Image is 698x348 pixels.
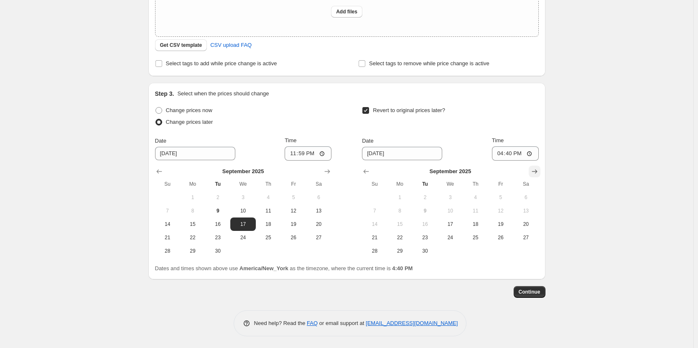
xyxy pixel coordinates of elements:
span: 20 [309,221,328,228]
span: Need help? Read the [254,320,307,326]
span: 7 [158,207,177,214]
span: 24 [234,234,252,241]
span: Su [158,181,177,187]
th: Friday [281,177,306,191]
span: Tu [416,181,434,187]
span: Sa [309,181,328,187]
button: Add files [331,6,362,18]
span: Select tags to remove while price change is active [369,60,489,67]
button: Saturday September 6 2025 [513,191,538,204]
th: Monday [180,177,205,191]
th: Tuesday [413,177,438,191]
button: Sunday September 7 2025 [155,204,180,217]
span: 26 [284,234,303,241]
th: Tuesday [205,177,230,191]
button: Sunday September 28 2025 [155,244,180,258]
span: Sa [517,181,535,187]
button: Continue [514,286,545,298]
span: 2 [416,194,434,201]
span: Select tags to add while price change is active [166,60,277,67]
span: 21 [365,234,384,241]
th: Monday [387,177,413,191]
button: Today Tuesday September 9 2025 [413,204,438,217]
span: 1 [391,194,409,201]
th: Saturday [306,177,331,191]
th: Wednesday [230,177,255,191]
button: Friday September 19 2025 [281,217,306,231]
button: Saturday September 27 2025 [306,231,331,244]
span: 6 [517,194,535,201]
span: 14 [365,221,384,228]
button: Monday September 15 2025 [387,217,413,231]
button: Thursday September 25 2025 [256,231,281,244]
span: 10 [234,207,252,214]
span: 23 [416,234,434,241]
button: Today Tuesday September 9 2025 [205,204,230,217]
span: 25 [259,234,278,241]
button: Friday September 5 2025 [281,191,306,204]
button: Wednesday September 24 2025 [438,231,463,244]
th: Sunday [362,177,387,191]
span: CSV upload FAQ [210,41,252,49]
span: We [234,181,252,187]
span: 24 [441,234,459,241]
button: Wednesday September 17 2025 [438,217,463,231]
button: Tuesday September 2 2025 [205,191,230,204]
span: 27 [517,234,535,241]
button: Show next month, October 2025 [529,166,540,177]
span: 7 [365,207,384,214]
span: Mo [391,181,409,187]
input: 9/9/2025 [362,147,442,160]
span: 26 [492,234,510,241]
button: Wednesday September 10 2025 [230,204,255,217]
button: Tuesday September 30 2025 [413,244,438,258]
span: 21 [158,234,177,241]
span: 12 [492,207,510,214]
span: 4 [466,194,484,201]
button: Thursday September 11 2025 [256,204,281,217]
span: 20 [517,221,535,228]
button: Thursday September 25 2025 [463,231,488,244]
th: Sunday [155,177,180,191]
span: 9 [416,207,434,214]
button: Thursday September 18 2025 [256,217,281,231]
span: 5 [284,194,303,201]
span: 30 [209,248,227,254]
span: Change prices now [166,107,212,113]
button: Tuesday September 2 2025 [413,191,438,204]
span: 28 [365,248,384,254]
button: Sunday September 14 2025 [155,217,180,231]
span: 22 [183,234,202,241]
button: Get CSV template [155,39,207,51]
button: Wednesday September 3 2025 [230,191,255,204]
span: 13 [309,207,328,214]
span: 8 [391,207,409,214]
span: Su [365,181,384,187]
a: CSV upload FAQ [205,38,257,52]
button: Friday September 26 2025 [281,231,306,244]
button: Tuesday September 16 2025 [413,217,438,231]
span: Th [466,181,484,187]
button: Saturday September 13 2025 [306,204,331,217]
button: Wednesday September 17 2025 [230,217,255,231]
span: 27 [309,234,328,241]
span: Fr [492,181,510,187]
th: Saturday [513,177,538,191]
span: 5 [492,194,510,201]
button: Wednesday September 24 2025 [230,231,255,244]
span: 17 [234,221,252,228]
th: Wednesday [438,177,463,191]
button: Saturday September 13 2025 [513,204,538,217]
span: Th [259,181,278,187]
th: Friday [488,177,513,191]
span: 1 [183,194,202,201]
h2: Step 3. [155,90,174,98]
b: 4:40 PM [392,265,413,271]
th: Thursday [256,177,281,191]
span: 19 [284,221,303,228]
span: 28 [158,248,177,254]
span: 4 [259,194,278,201]
span: 6 [309,194,328,201]
button: Thursday September 4 2025 [463,191,488,204]
button: Sunday September 28 2025 [362,244,387,258]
